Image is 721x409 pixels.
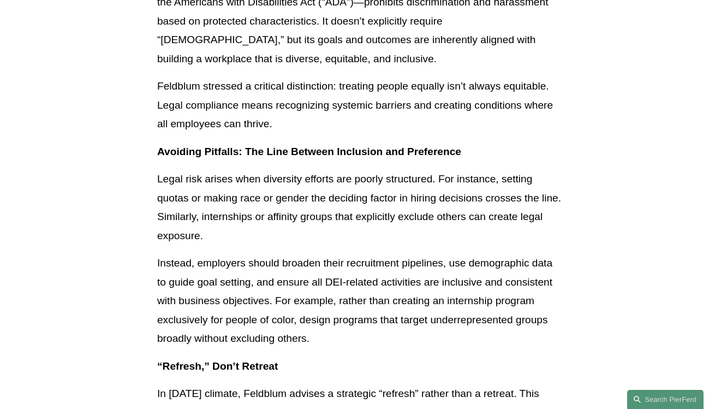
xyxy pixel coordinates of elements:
strong: “Refresh,” Don’t Retreat [157,360,278,372]
p: Feldblum stressed a critical distinction: treating people equally isn’t always equitable. Legal c... [157,77,564,134]
strong: Avoiding Pitfalls: The Line Between Inclusion and Preference [157,146,461,157]
a: Search this site [627,390,704,409]
p: Legal risk arises when diversity efforts are poorly structured. For instance, setting quotas or m... [157,170,564,245]
p: Instead, employers should broaden their recruitment pipelines, use demographic data to guide goal... [157,254,564,348]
